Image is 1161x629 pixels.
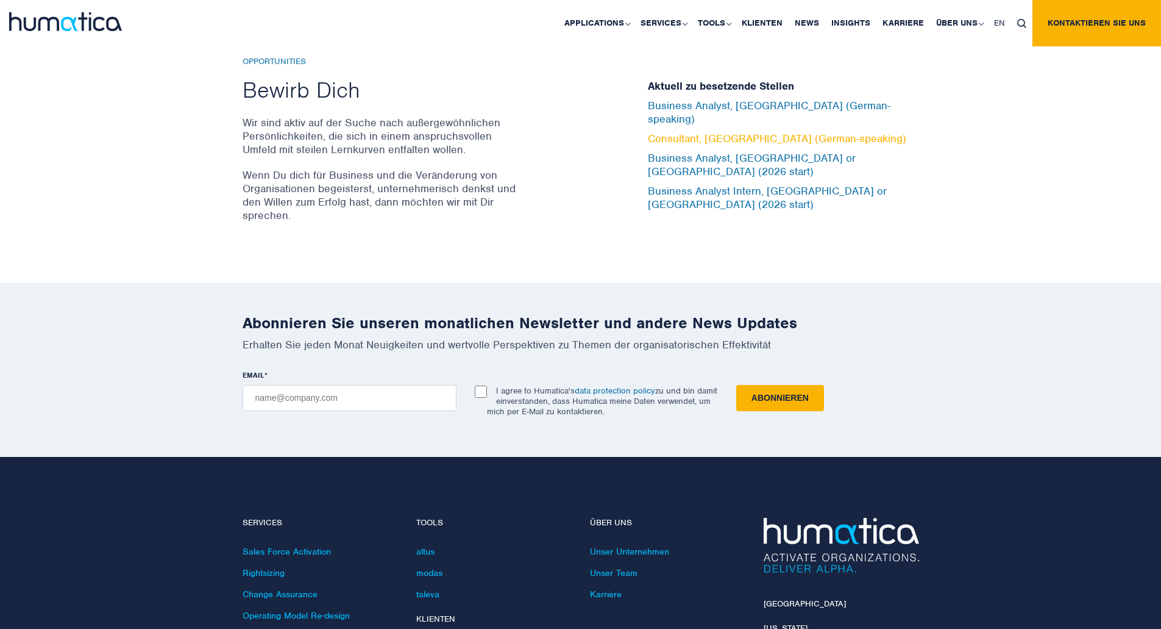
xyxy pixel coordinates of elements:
h4: Über uns [590,518,745,528]
h2: Bewirb Dich [243,76,526,104]
p: Wenn Du dich für Business und die Veränderung von Organisationen begeisterst, unternehmerisch den... [243,168,526,222]
a: data protection policy [575,386,655,396]
a: Operating Model Re-design [243,610,350,621]
input: name@company.com [243,385,456,411]
a: Business Analyst Intern, [GEOGRAPHIC_DATA] or [GEOGRAPHIC_DATA] (2026 start) [648,184,887,211]
a: modas [416,567,442,578]
input: I agree to Humatica'sdata protection policyzu und bin damit einverstanden, dass Humatica meine Da... [475,386,487,398]
a: Unser Unternehmen [590,546,669,557]
input: Abonnieren [736,385,824,411]
a: altus [416,546,435,557]
img: search_icon [1017,19,1026,28]
a: Change Assurance [243,589,318,600]
a: Unser Team [590,567,637,578]
a: Consultant, [GEOGRAPHIC_DATA] (German-speaking) [648,132,906,145]
a: Business Analyst, [GEOGRAPHIC_DATA] or [GEOGRAPHIC_DATA] (2026 start) [648,151,856,178]
span: EN [994,18,1005,28]
a: Sales Force Activation [243,546,331,557]
a: Karriere [590,589,622,600]
h6: Opportunities [243,57,526,67]
p: Wir sind aktiv auf der Suche nach außergewöhnlichen Persönlichkeiten, die sich in einem anspruchs... [243,116,526,156]
a: Business Analyst, [GEOGRAPHIC_DATA] (German-speaking) [648,99,890,126]
p: I agree to Humatica's zu und bin damit einverstanden, dass Humatica meine Daten verwendet, um mic... [487,386,717,417]
a: [GEOGRAPHIC_DATA] [764,598,846,609]
span: EMAIL [243,370,265,380]
a: Rightsizing [243,567,285,578]
p: Erhalten Sie jeden Monat Neuigkeiten und wertvolle Perspektiven zu Themen der organisatorischen E... [243,338,919,351]
a: Klienten [416,614,455,624]
a: taleva [416,589,439,600]
img: logo [9,12,122,31]
h2: Abonnieren Sie unseren monatlichen Newsletter und andere News Updates [243,314,919,332]
img: Humatica [764,518,919,573]
h4: Tools [416,518,572,528]
h4: Services [243,518,398,528]
h5: Aktuell zu besetzende Stellen [648,80,919,93]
